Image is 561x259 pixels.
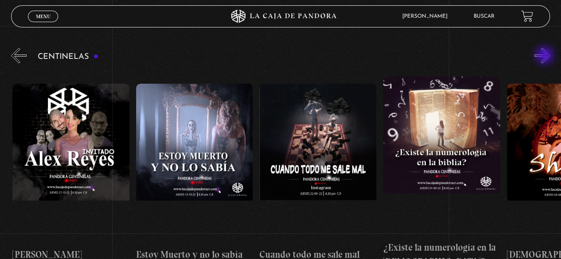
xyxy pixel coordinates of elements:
button: Previous [11,48,27,63]
span: Menu [36,14,51,19]
h3: Centinelas [38,53,98,61]
span: Cerrar [33,21,54,27]
span: [PERSON_NAME] [398,14,456,19]
a: View your shopping cart [521,10,533,22]
button: Next [534,48,550,63]
a: Buscar [474,14,494,19]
